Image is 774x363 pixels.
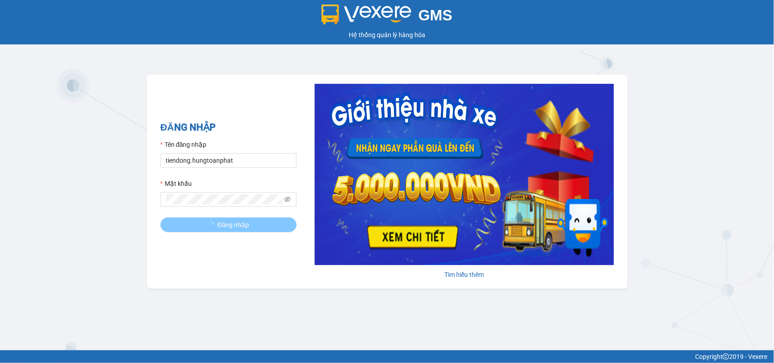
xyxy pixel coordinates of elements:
[218,220,249,230] span: Đăng nhập
[315,270,614,280] div: Tìm hiểu thêm
[161,120,297,135] h2: ĐĂNG NHẬP
[161,218,297,232] button: Đăng nhập
[723,353,729,360] span: copyright
[161,153,297,168] input: Tên đăng nhập
[208,222,218,228] span: loading
[161,140,207,150] label: Tên đăng nhập
[284,196,291,203] span: eye-invisible
[321,5,411,24] img: logo 2
[161,179,192,189] label: Mật khẩu
[7,352,767,362] div: Copyright 2019 - Vexere
[315,84,614,265] img: banner-0
[419,7,453,24] span: GMS
[166,194,283,204] input: Mật khẩu
[2,30,772,40] div: Hệ thống quản lý hàng hóa
[321,14,453,21] a: GMS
